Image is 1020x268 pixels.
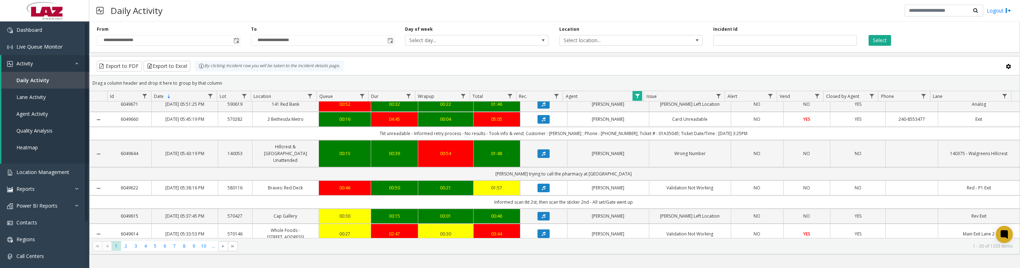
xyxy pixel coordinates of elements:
img: logout [1005,7,1011,14]
a: YES [835,213,881,219]
a: Rev Exit [942,213,1015,219]
span: Page 1 [111,241,121,251]
a: Agent Activity [1,105,89,122]
a: 00:01 [422,213,469,219]
span: Page 2 [121,241,131,251]
span: YES [855,101,861,107]
a: [DATE] 05:43:19 PM [156,150,214,157]
div: 00:46 [323,184,367,191]
a: 01:46 [478,101,516,108]
a: YES [835,101,881,108]
a: [PERSON_NAME] [572,101,645,108]
td: Informed scan tkt 2st, then scan the sticker 2nd - All set/Gate went up [107,195,1020,209]
a: Lane Filter Menu [1000,91,1010,101]
div: 05:05 [478,116,516,123]
span: Page 5 [150,241,160,251]
span: Go to the last page [230,243,236,249]
a: 04:45 [375,116,414,123]
a: 6049660 [112,116,147,123]
span: YES [855,213,861,219]
a: 6049615 [112,213,147,219]
a: Braves: Red Deck [257,184,314,191]
a: 02:47 [375,230,414,237]
img: 'icon' [7,237,13,243]
span: Alert [727,93,737,99]
a: 01:48 [478,150,516,157]
a: 590619 [222,101,248,108]
a: 00:27 [323,230,367,237]
span: YES [803,231,810,237]
span: Page 10 [199,241,209,251]
a: Heatmap [1,139,89,156]
span: YES [855,116,861,122]
img: 'icon' [7,44,13,50]
a: Quality Analysis [1,122,89,139]
a: Date Filter Menu [205,91,215,101]
a: 140375 - Walgreens Hillcrest [942,150,1015,157]
a: Closed by Agent Filter Menu [867,91,876,101]
a: NO [788,213,826,219]
span: NO [803,150,810,157]
a: Alert Filter Menu [766,91,775,101]
a: Dur Filter Menu [404,91,413,101]
a: 00:52 [323,101,367,108]
span: Location Management [16,169,69,175]
a: 00:46 [478,213,516,219]
a: 570146 [222,230,248,237]
img: 'icon' [7,61,13,67]
a: Total Filter Menu [505,91,515,101]
span: Page 8 [179,241,189,251]
a: 01:57 [478,184,516,191]
a: NO [788,184,826,191]
a: Validation Not Working [654,184,726,191]
a: 00:22 [422,101,469,108]
a: [PERSON_NAME] [572,213,645,219]
div: 00:16 [323,116,367,123]
span: Go to the last page [228,241,237,251]
img: 'icon' [7,220,13,226]
label: Incident Id [713,26,737,33]
span: Heatmap [16,144,38,151]
img: 'icon' [7,187,13,192]
span: Toggle popup [232,35,240,45]
a: 00:39 [375,150,414,157]
label: Day of week [405,26,433,33]
a: Daily Activity [1,72,89,89]
span: Lot [220,93,226,99]
a: [PERSON_NAME] [572,116,645,123]
span: Dashboard [16,26,42,33]
span: NO [803,101,810,107]
span: Live Queue Monitor [16,43,62,50]
span: Regions [16,236,35,243]
span: Page 6 [160,241,170,251]
a: 00:30 [422,230,469,237]
a: 00:15 [323,150,367,157]
span: YES [803,116,810,122]
span: NO [855,185,861,191]
a: NO [735,116,779,123]
a: [DATE] 05:45:19 PM [156,116,214,123]
a: 580116 [222,184,248,191]
a: Whole Foods - [STREET_ADDRESS] [257,227,314,240]
a: [DATE] 05:38:16 PM [156,184,214,191]
a: YES [788,230,826,237]
span: Id [110,93,114,99]
a: 6049622 [112,184,147,191]
span: Page 7 [170,241,179,251]
span: Lane [933,93,942,99]
div: By clicking Incident row you will be taken to the incident details page. [195,61,344,71]
a: Phone Filter Menu [919,91,929,101]
span: Agent Activity [16,110,48,117]
a: 03:44 [478,230,516,237]
a: [PERSON_NAME] Left Location [654,213,726,219]
a: Collapse Details [90,151,107,157]
img: pageIcon [96,2,104,19]
a: 00:50 [375,184,414,191]
a: Red - P1 Exit [942,184,1015,191]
